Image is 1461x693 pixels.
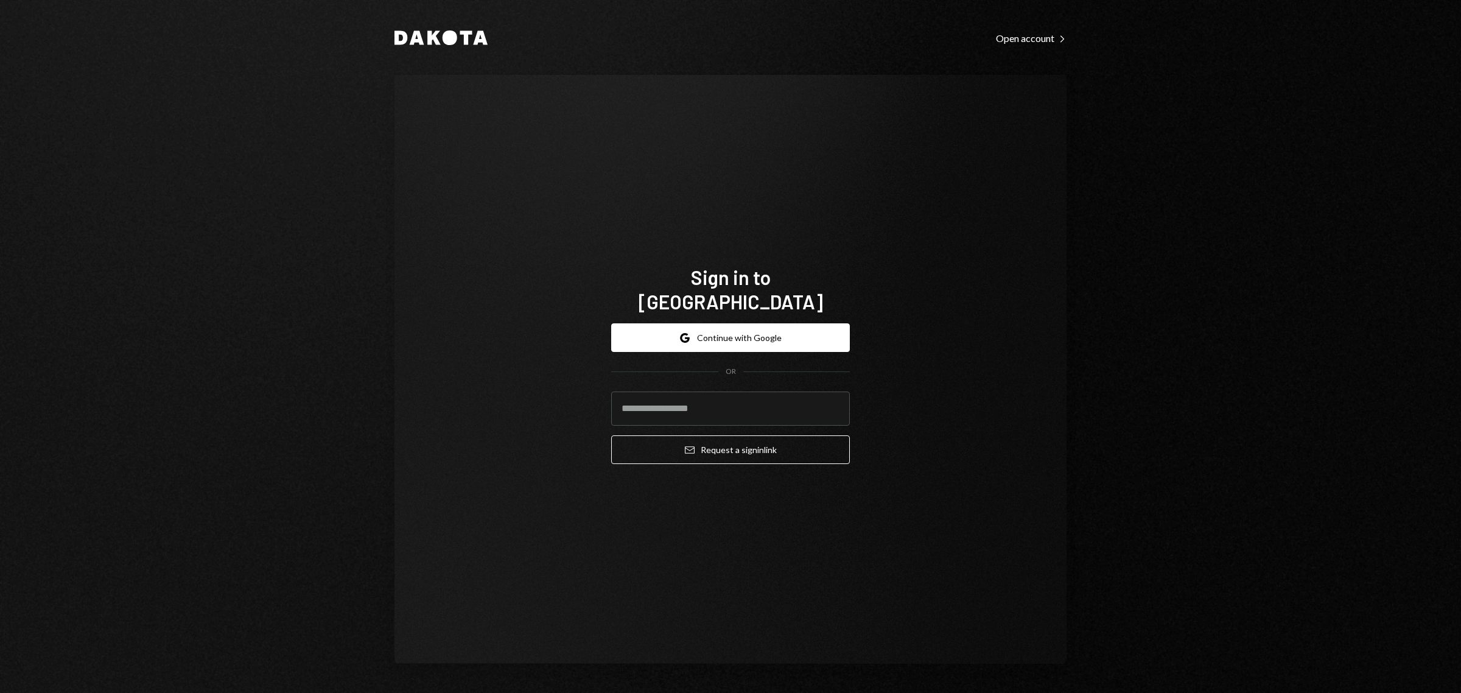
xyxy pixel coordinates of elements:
button: Continue with Google [611,323,850,352]
button: Request a signinlink [611,435,850,464]
div: Open account [996,32,1067,44]
h1: Sign in to [GEOGRAPHIC_DATA] [611,265,850,314]
div: OR [726,367,736,377]
a: Open account [996,31,1067,44]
